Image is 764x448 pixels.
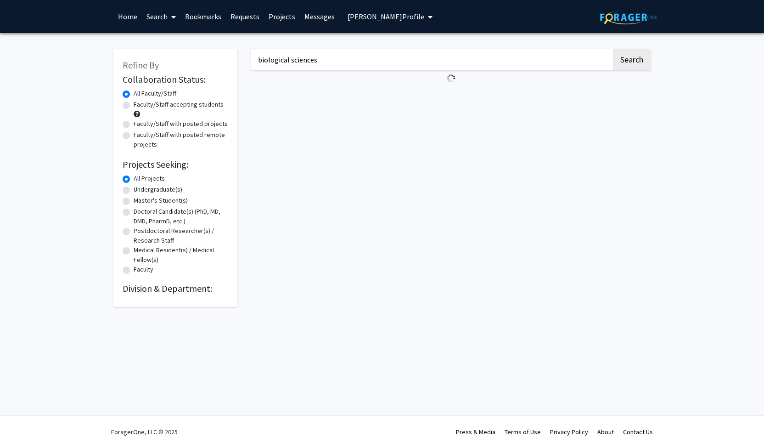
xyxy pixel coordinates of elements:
a: Contact Us [623,428,653,436]
a: Home [113,0,142,33]
input: Search Keywords [251,49,612,70]
a: Privacy Policy [550,428,588,436]
label: All Projects [134,174,165,183]
h2: Collaboration Status: [123,74,228,85]
label: Faculty/Staff with posted remote projects [134,130,228,149]
label: All Faculty/Staff [134,89,176,98]
h2: Division & Department: [123,283,228,294]
a: Terms of Use [505,428,541,436]
label: Faculty/Staff with posted projects [134,119,228,129]
span: Refine By [123,59,159,71]
h2: Projects Seeking: [123,159,228,170]
a: Bookmarks [180,0,226,33]
nav: Page navigation [251,86,651,108]
a: Projects [264,0,300,33]
label: Postdoctoral Researcher(s) / Research Staff [134,226,228,245]
label: Undergraduate(s) [134,185,182,194]
label: Master's Student(s) [134,196,188,205]
a: About [597,428,614,436]
label: Faculty [134,265,153,274]
a: Requests [226,0,264,33]
a: Press & Media [456,428,495,436]
button: Search [613,49,651,70]
div: ForagerOne, LLC © 2025 [111,416,178,448]
label: Doctoral Candidate(s) (PhD, MD, DMD, PharmD, etc.) [134,207,228,226]
span: [PERSON_NAME] Profile [348,12,424,21]
img: Loading [443,70,459,86]
label: Faculty/Staff accepting students [134,100,224,109]
img: ForagerOne Logo [600,10,657,24]
label: Medical Resident(s) / Medical Fellow(s) [134,245,228,265]
a: Messages [300,0,339,33]
a: Search [142,0,180,33]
